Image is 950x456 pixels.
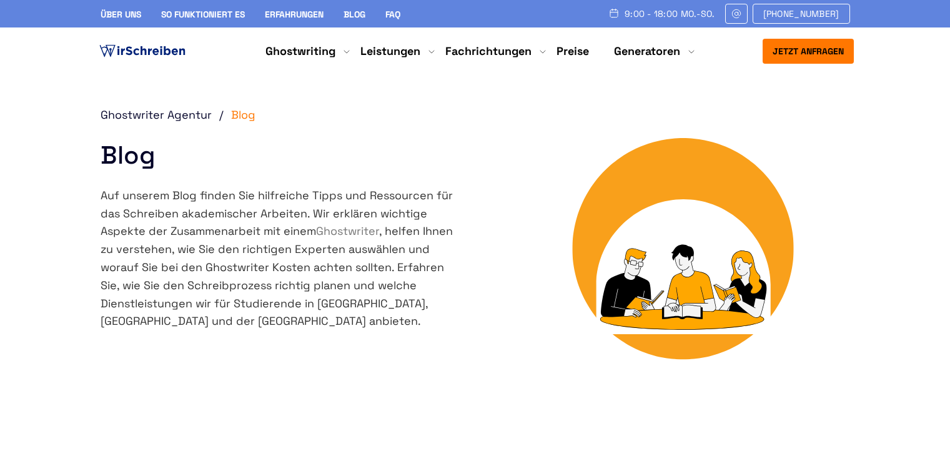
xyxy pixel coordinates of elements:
[161,9,245,20] a: So funktioniert es
[316,224,379,238] a: Ghostwriter
[101,107,228,122] a: Ghostwriter Agentur
[625,9,715,19] span: 9:00 - 18:00 Mo.-So.
[360,44,420,59] a: Leistungen
[101,187,463,330] div: Auf unserem Blog finden Sie hilfreiche Tipps und Ressourcen für das Schreiben akademischer Arbeit...
[385,9,400,20] a: FAQ
[763,9,839,19] span: [PHONE_NUMBER]
[731,9,742,19] img: Email
[265,9,324,20] a: Erfahrungen
[614,44,680,59] a: Generatoren
[101,9,141,20] a: Über uns
[231,107,255,122] span: Blog
[97,42,188,61] img: logo ghostwriter-österreich
[763,39,854,64] button: Jetzt anfragen
[344,9,365,20] a: Blog
[445,44,532,59] a: Fachrichtungen
[608,8,620,18] img: Schedule
[753,4,850,24] a: [PHONE_NUMBER]
[101,143,463,168] h1: Blog
[265,44,335,59] a: Ghostwriting
[538,106,850,419] img: Blog
[557,44,589,58] a: Preise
